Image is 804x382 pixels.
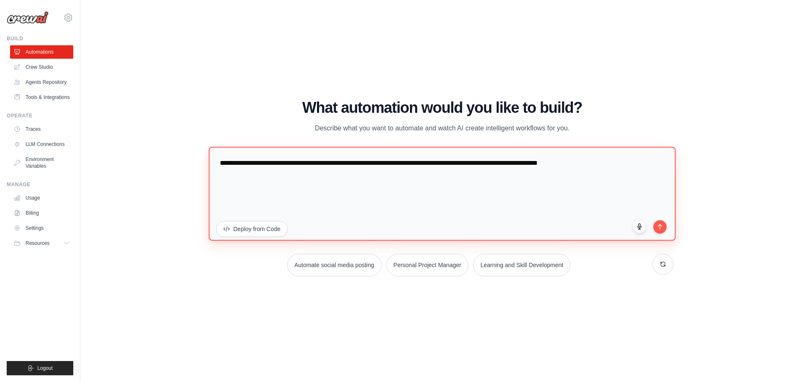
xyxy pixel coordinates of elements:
p: Describe what you want to automate and watch AI create intelligent workflows for you. [301,123,583,134]
button: Logout [7,361,73,375]
h1: What automation would you like to build? [211,99,673,116]
span: Resources [26,240,49,247]
button: Resources [10,236,73,250]
button: Personal Project Manager [387,254,469,276]
span: Logout [37,365,53,372]
div: Build [7,35,73,42]
img: Logo [7,11,49,24]
div: Manage [7,181,73,188]
button: Learning and Skill Development [473,254,570,276]
button: Automate social media posting [287,254,381,276]
a: LLM Connections [10,138,73,151]
a: Traces [10,122,73,136]
a: Crew Studio [10,60,73,74]
a: Tools & Integrations [10,91,73,104]
a: Environment Variables [10,153,73,173]
a: Billing [10,206,73,220]
a: Agents Repository [10,75,73,89]
a: Automations [10,45,73,59]
button: Deploy from Code [216,221,288,237]
a: Usage [10,191,73,205]
div: Operate [7,112,73,119]
a: Settings [10,221,73,235]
